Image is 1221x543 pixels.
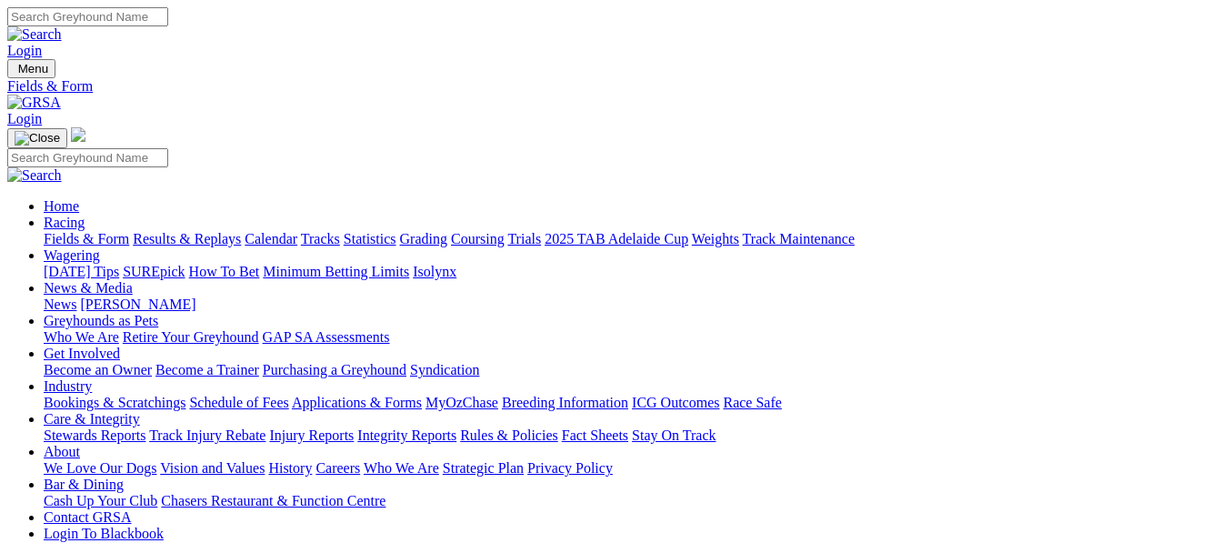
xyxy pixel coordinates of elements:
a: Injury Reports [269,427,354,443]
a: Syndication [410,362,479,377]
a: Rules & Policies [460,427,558,443]
a: How To Bet [189,264,260,279]
a: Tracks [301,231,340,246]
a: GAP SA Assessments [263,329,390,345]
a: MyOzChase [425,395,498,410]
div: Bar & Dining [44,493,1214,509]
img: GRSA [7,95,61,111]
a: Purchasing a Greyhound [263,362,406,377]
a: Who We Are [364,460,439,476]
div: News & Media [44,297,1214,313]
img: Search [7,167,62,184]
a: Schedule of Fees [189,395,288,410]
a: Privacy Policy [527,460,613,476]
a: Fields & Form [7,78,1214,95]
div: Racing [44,231,1214,247]
a: Trials [507,231,541,246]
a: Fields & Form [44,231,129,246]
a: Cash Up Your Club [44,493,157,508]
a: Weights [692,231,739,246]
a: ICG Outcomes [632,395,719,410]
div: Get Involved [44,362,1214,378]
a: History [268,460,312,476]
a: Greyhounds as Pets [44,313,158,328]
a: [PERSON_NAME] [80,297,195,312]
a: Login To Blackbook [44,526,164,541]
a: Stewards Reports [44,427,145,443]
a: Become a Trainer [155,362,259,377]
div: Industry [44,395,1214,411]
a: Vision and Values [160,460,265,476]
a: Stay On Track [632,427,716,443]
a: News [44,297,76,312]
a: Track Injury Rebate [149,427,265,443]
img: logo-grsa-white.png [71,127,85,142]
div: Care & Integrity [44,427,1214,444]
a: Isolynx [413,264,456,279]
a: Bar & Dining [44,477,124,492]
a: Breeding Information [502,395,628,410]
a: Grading [400,231,447,246]
a: [DATE] Tips [44,264,119,279]
div: About [44,460,1214,477]
a: Login [7,43,42,58]
a: Race Safe [723,395,781,410]
a: Wagering [44,247,100,263]
a: Get Involved [44,346,120,361]
a: Applications & Forms [292,395,422,410]
a: Industry [44,378,92,394]
button: Toggle navigation [7,59,55,78]
a: Coursing [451,231,505,246]
a: Bookings & Scratchings [44,395,185,410]
a: News & Media [44,280,133,296]
a: Login [7,111,42,126]
div: Wagering [44,264,1214,280]
a: Results & Replays [133,231,241,246]
a: Fact Sheets [562,427,628,443]
img: Search [7,26,62,43]
a: Who We Are [44,329,119,345]
a: Become an Owner [44,362,152,377]
a: Retire Your Greyhound [123,329,259,345]
a: Racing [44,215,85,230]
a: Care & Integrity [44,411,140,427]
a: Chasers Restaurant & Function Centre [161,493,385,508]
button: Toggle navigation [7,128,67,148]
a: 2025 TAB Adelaide Cup [545,231,688,246]
a: Calendar [245,231,297,246]
a: Statistics [344,231,396,246]
a: Strategic Plan [443,460,524,476]
input: Search [7,7,168,26]
a: We Love Our Dogs [44,460,156,476]
span: Menu [18,62,48,75]
a: SUREpick [123,264,185,279]
a: Minimum Betting Limits [263,264,409,279]
a: Integrity Reports [357,427,456,443]
input: Search [7,148,168,167]
a: About [44,444,80,459]
img: Close [15,131,60,146]
div: Greyhounds as Pets [44,329,1214,346]
a: Contact GRSA [44,509,131,525]
a: Track Maintenance [743,231,855,246]
a: Careers [315,460,360,476]
a: Home [44,198,79,214]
